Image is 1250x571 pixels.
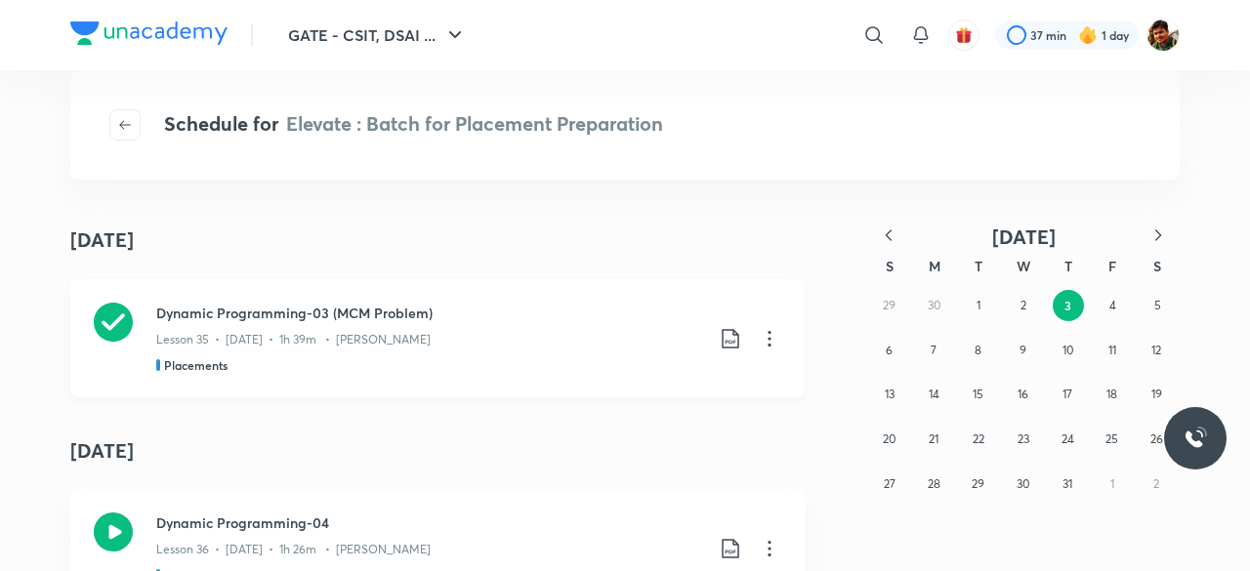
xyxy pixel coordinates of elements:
[1109,298,1116,312] abbr: July 4, 2025
[1097,424,1128,455] button: July 25, 2025
[1062,343,1073,357] abbr: July 10, 2025
[1151,387,1162,401] abbr: July 19, 2025
[286,110,663,137] span: Elevate : Batch for Placement Preparation
[70,21,228,50] a: Company Logo
[1184,427,1207,450] img: ttu
[975,257,982,275] abbr: Tuesday
[1017,257,1030,275] abbr: Wednesday
[164,356,228,374] h5: Placements
[1064,298,1071,313] abbr: July 3, 2025
[156,541,431,558] p: Lesson 36 • [DATE] • 1h 26m • [PERSON_NAME]
[963,424,994,455] button: July 22, 2025
[1078,25,1098,45] img: streak
[1052,379,1083,410] button: July 17, 2025
[977,298,980,312] abbr: July 1, 2025
[963,469,994,500] button: July 29, 2025
[1154,298,1161,312] abbr: July 5, 2025
[1052,335,1083,366] button: July 10, 2025
[973,387,983,401] abbr: July 15, 2025
[1020,343,1026,357] abbr: July 9, 2025
[874,469,905,500] button: July 27, 2025
[885,387,895,401] abbr: July 13, 2025
[1052,424,1083,455] button: July 24, 2025
[918,469,949,500] button: July 28, 2025
[972,476,984,491] abbr: July 29, 2025
[929,257,940,275] abbr: Monday
[1153,257,1161,275] abbr: Saturday
[276,16,479,55] button: GATE - CSIT, DSAI ...
[886,343,893,357] abbr: July 6, 2025
[884,476,896,491] abbr: July 27, 2025
[1098,290,1129,321] button: July 4, 2025
[164,109,663,141] h4: Schedule for
[1062,387,1072,401] abbr: July 17, 2025
[1097,335,1128,366] button: July 11, 2025
[874,424,905,455] button: July 20, 2025
[963,335,994,366] button: July 8, 2025
[1062,476,1072,491] abbr: July 31, 2025
[1008,290,1039,321] button: July 2, 2025
[918,335,949,366] button: July 7, 2025
[874,379,905,410] button: July 13, 2025
[1097,379,1128,410] button: July 18, 2025
[1018,387,1028,401] abbr: July 16, 2025
[1106,387,1117,401] abbr: July 18, 2025
[928,476,940,491] abbr: July 28, 2025
[918,424,949,455] button: July 21, 2025
[1141,379,1172,410] button: July 19, 2025
[1142,290,1173,321] button: July 5, 2025
[1151,343,1161,357] abbr: July 12, 2025
[1008,469,1039,500] button: July 30, 2025
[931,343,937,357] abbr: July 7, 2025
[1052,469,1083,500] button: July 31, 2025
[1146,19,1180,52] img: SUVRO
[910,224,1137,249] button: [DATE]
[1008,424,1039,455] button: July 23, 2025
[1008,379,1039,410] button: July 16, 2025
[70,421,805,481] h4: [DATE]
[929,431,938,446] abbr: July 21, 2025
[1105,431,1118,446] abbr: July 25, 2025
[874,335,905,366] button: July 6, 2025
[1064,257,1072,275] abbr: Thursday
[886,257,894,275] abbr: Sunday
[1141,424,1172,455] button: July 26, 2025
[156,512,703,533] h3: Dynamic Programming-04
[1108,257,1116,275] abbr: Friday
[1053,290,1084,321] button: July 3, 2025
[973,431,984,446] abbr: July 22, 2025
[955,26,973,44] img: avatar
[70,279,805,397] a: Dynamic Programming-03 (MCM Problem)Lesson 35 • [DATE] • 1h 39m • [PERSON_NAME]Placements
[975,343,981,357] abbr: July 8, 2025
[948,20,979,51] button: avatar
[883,431,896,446] abbr: July 20, 2025
[992,224,1056,250] span: [DATE]
[70,21,228,45] img: Company Logo
[70,225,134,255] h4: [DATE]
[1108,343,1116,357] abbr: July 11, 2025
[156,331,431,348] p: Lesson 35 • [DATE] • 1h 39m • [PERSON_NAME]
[1021,298,1026,312] abbr: July 2, 2025
[1017,476,1029,491] abbr: July 30, 2025
[1018,431,1029,446] abbr: July 23, 2025
[963,290,994,321] button: July 1, 2025
[156,303,703,323] h3: Dynamic Programming-03 (MCM Problem)
[963,379,994,410] button: July 15, 2025
[1008,335,1039,366] button: July 9, 2025
[1150,431,1163,446] abbr: July 26, 2025
[918,379,949,410] button: July 14, 2025
[1141,335,1172,366] button: July 12, 2025
[929,387,939,401] abbr: July 14, 2025
[1062,431,1074,446] abbr: July 24, 2025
